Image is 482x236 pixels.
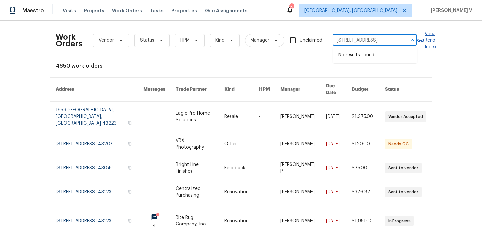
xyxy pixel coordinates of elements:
[127,165,133,171] button: Copy Address
[254,156,275,180] td: -
[333,35,398,46] input: Enter in an address
[275,156,321,180] td: [PERSON_NAME] P
[219,132,254,156] td: Other
[254,102,275,132] td: -
[127,218,133,224] button: Copy Address
[171,102,219,132] td: Eagle Pro Home Solutions
[254,132,275,156] td: -
[171,132,219,156] td: VRX Photography
[127,141,133,147] button: Copy Address
[84,7,104,14] span: Projects
[289,4,294,11] div: 15
[171,78,219,102] th: Trade Partner
[215,37,225,44] span: Kind
[275,78,321,102] th: Manager
[347,78,380,102] th: Budget
[321,78,347,102] th: Due Date
[219,180,254,204] td: Renovation
[275,180,321,204] td: [PERSON_NAME]
[140,37,154,44] span: Status
[22,7,44,14] span: Maestro
[180,37,190,44] span: HPM
[304,7,397,14] span: [GEOGRAPHIC_DATA], [GEOGRAPHIC_DATA]
[219,102,254,132] td: Resale
[99,37,114,44] span: Vendor
[56,63,426,69] div: 4650 work orders
[171,156,219,180] td: Bright Line Finishes
[333,47,417,63] div: No results found
[171,7,197,14] span: Properties
[171,180,219,204] td: Centralized Purchasing
[112,7,142,14] span: Work Orders
[251,37,269,44] span: Manager
[127,189,133,195] button: Copy Address
[275,132,321,156] td: [PERSON_NAME]
[127,120,133,126] button: Copy Address
[219,156,254,180] td: Feedback
[408,36,417,45] button: Close
[428,7,472,14] span: [PERSON_NAME] V
[150,8,164,13] span: Tasks
[254,180,275,204] td: -
[417,31,436,50] a: View Reno Index
[300,37,322,44] span: Unclaimed
[50,78,138,102] th: Address
[205,7,248,14] span: Geo Assignments
[380,78,432,102] th: Status
[254,78,275,102] th: HPM
[63,7,76,14] span: Visits
[275,102,321,132] td: [PERSON_NAME]
[56,34,83,47] h2: Work Orders
[219,78,254,102] th: Kind
[138,78,171,102] th: Messages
